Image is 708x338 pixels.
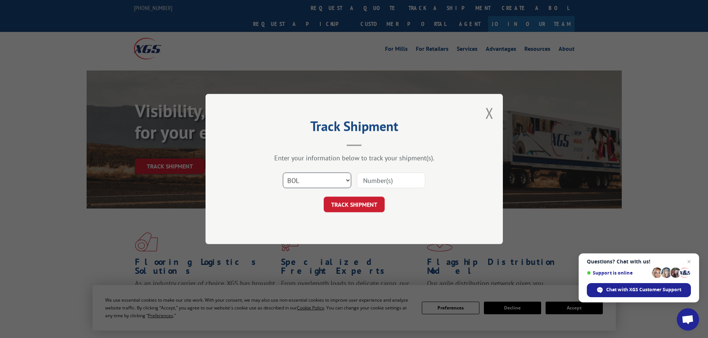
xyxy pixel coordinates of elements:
[485,103,494,123] button: Close modal
[243,154,466,162] div: Enter your information below to track your shipment(s).
[677,308,699,331] div: Open chat
[587,283,691,297] div: Chat with XGS Customer Support
[357,173,425,188] input: Number(s)
[587,259,691,265] span: Questions? Chat with us!
[606,286,681,293] span: Chat with XGS Customer Support
[587,270,649,276] span: Support is online
[685,257,694,266] span: Close chat
[243,121,466,135] h2: Track Shipment
[324,197,385,212] button: TRACK SHIPMENT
